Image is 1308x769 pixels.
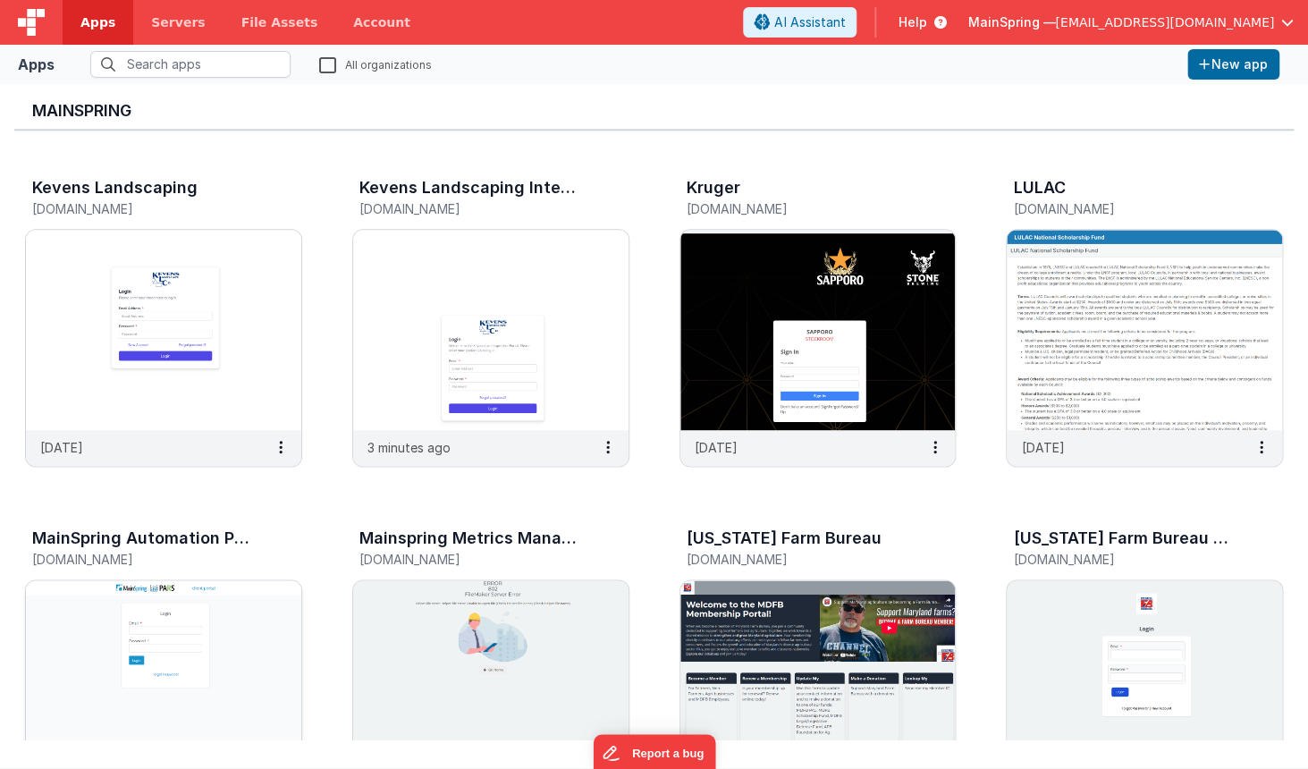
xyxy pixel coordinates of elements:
p: [DATE] [695,438,738,457]
h3: MainSpring [32,102,1276,120]
button: New app [1187,49,1279,80]
h3: [US_STATE] Farm Bureau [687,529,882,547]
h3: Kruger [687,179,740,197]
span: Apps [80,13,115,31]
h3: Kevens Landscaping Internal [359,179,579,197]
span: File Assets [241,13,318,31]
button: MainSpring — [EMAIL_ADDRESS][DOMAIN_NAME] [967,13,1294,31]
h5: [DOMAIN_NAME] [1013,202,1238,215]
span: Help [898,13,926,31]
span: Servers [151,13,205,31]
h5: [DOMAIN_NAME] [687,202,912,215]
h5: [DOMAIN_NAME] [359,553,585,566]
h5: [DOMAIN_NAME] [32,553,257,566]
p: [DATE] [40,438,83,457]
span: AI Assistant [774,13,845,31]
input: Search apps [90,51,291,78]
h3: Kevens Landscaping [32,179,198,197]
p: 3 minutes ago [367,438,451,457]
h3: [US_STATE] Farm Bureau - The Grain Bin [1013,529,1233,547]
h5: [DOMAIN_NAME] [687,553,912,566]
h5: [DOMAIN_NAME] [32,202,257,215]
h3: MainSpring Automation Portal [32,529,252,547]
h5: [DOMAIN_NAME] [1013,553,1238,566]
span: MainSpring — [967,13,1055,31]
span: [EMAIL_ADDRESS][DOMAIN_NAME] [1055,13,1274,31]
div: Apps [18,54,55,75]
button: AI Assistant [743,7,857,38]
h3: LULAC [1013,179,1065,197]
h5: [DOMAIN_NAME] [359,202,585,215]
label: All organizations [319,55,432,72]
h3: Mainspring Metrics Manager [359,529,579,547]
p: [DATE] [1021,438,1064,457]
